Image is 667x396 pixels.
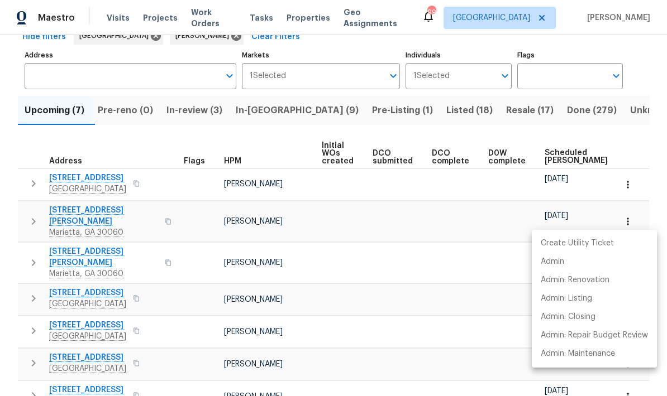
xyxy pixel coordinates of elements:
p: Create Utility Ticket [541,238,614,249]
p: Admin: Closing [541,311,595,323]
p: Admin: Renovation [541,274,609,286]
p: Admin: Listing [541,293,592,305]
p: Admin [541,256,564,268]
p: Admin: Maintenance [541,348,615,360]
p: Admin: Repair Budget Review [541,330,648,341]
